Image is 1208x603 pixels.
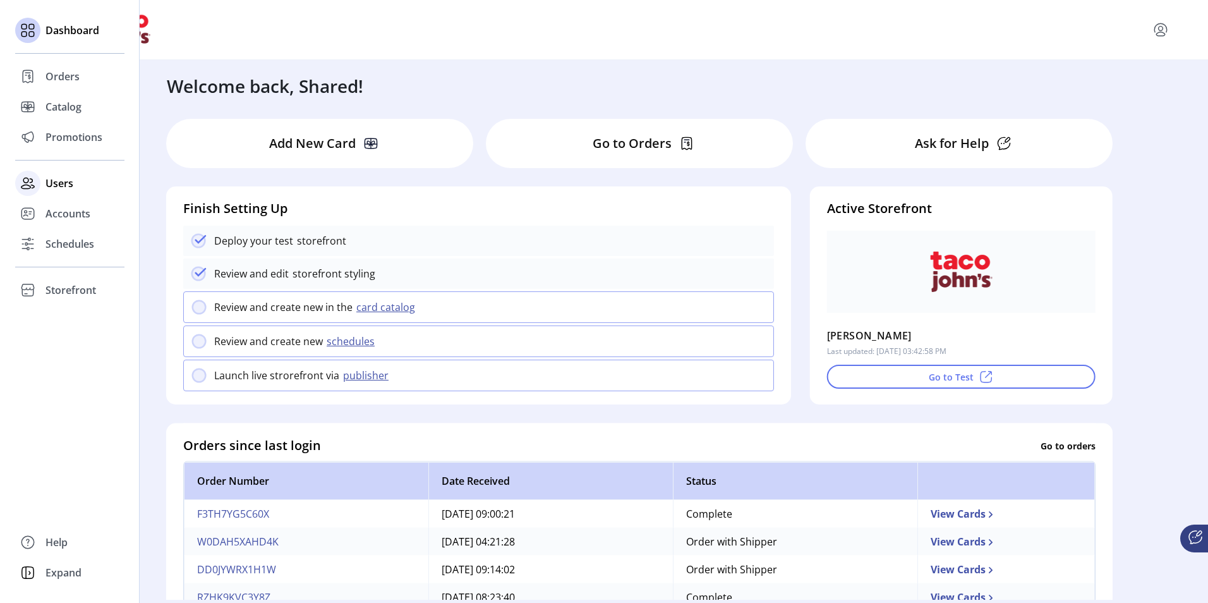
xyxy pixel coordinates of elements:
th: Order Number [184,462,428,500]
p: Go to Orders [593,134,672,153]
p: storefront styling [289,266,375,281]
p: Ask for Help [915,134,989,153]
td: W0DAH5XAHD4K [184,528,428,556]
th: Status [673,462,917,500]
button: Go to Test [827,365,1096,389]
th: Date Received [428,462,673,500]
span: Storefront [45,283,96,298]
p: Go to orders [1041,439,1096,452]
td: Order with Shipper [673,528,917,556]
td: [DATE] 09:14:02 [428,556,673,583]
button: publisher [339,368,396,383]
p: Review and create new in the [214,300,353,315]
td: View Cards [917,500,1095,528]
span: Expand [45,565,82,580]
button: menu [1151,20,1171,40]
span: Schedules [45,236,94,252]
p: [PERSON_NAME] [827,326,912,346]
td: F3TH7YG5C60X [184,500,428,528]
span: Help [45,535,68,550]
button: schedules [323,334,382,349]
p: Review and edit [214,266,289,281]
td: DD0JYWRX1H1W [184,556,428,583]
span: Users [45,176,73,191]
td: View Cards [917,528,1095,556]
span: Accounts [45,206,90,221]
p: Add New Card [269,134,356,153]
p: Launch live strorefront via [214,368,339,383]
p: Review and create new [214,334,323,349]
td: Complete [673,500,917,528]
h4: Finish Setting Up [183,199,774,218]
td: [DATE] 04:21:28 [428,528,673,556]
h4: Active Storefront [827,199,1096,218]
span: Orders [45,69,80,84]
p: Last updated: [DATE] 03:42:58 PM [827,346,946,357]
p: storefront [293,233,346,248]
h4: Orders since last login [183,436,321,455]
h3: Welcome back, Shared! [167,73,363,99]
p: Deploy your test [214,233,293,248]
span: Catalog [45,99,82,114]
button: card catalog [353,300,423,315]
td: View Cards [917,556,1095,583]
td: [DATE] 09:00:21 [428,500,673,528]
td: Order with Shipper [673,556,917,583]
span: Dashboard [45,23,99,38]
span: Promotions [45,130,102,145]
